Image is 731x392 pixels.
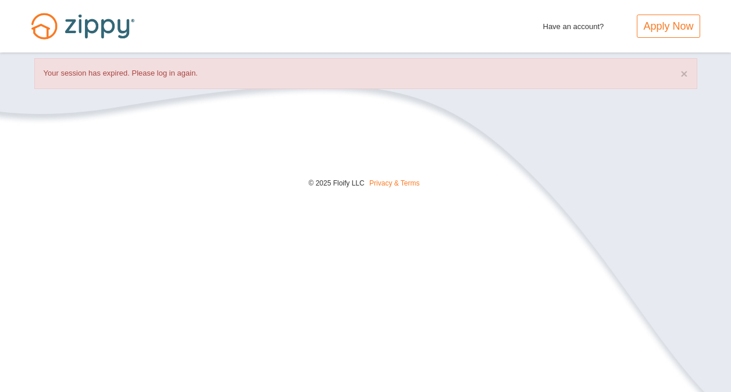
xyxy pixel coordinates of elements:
span: © 2025 Floify LLC [308,179,364,187]
a: Apply Now [637,15,700,38]
button: × [680,67,687,80]
span: Have an account? [543,15,604,33]
div: Your session has expired. Please log in again. [34,58,697,89]
a: Privacy & Terms [369,179,419,187]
